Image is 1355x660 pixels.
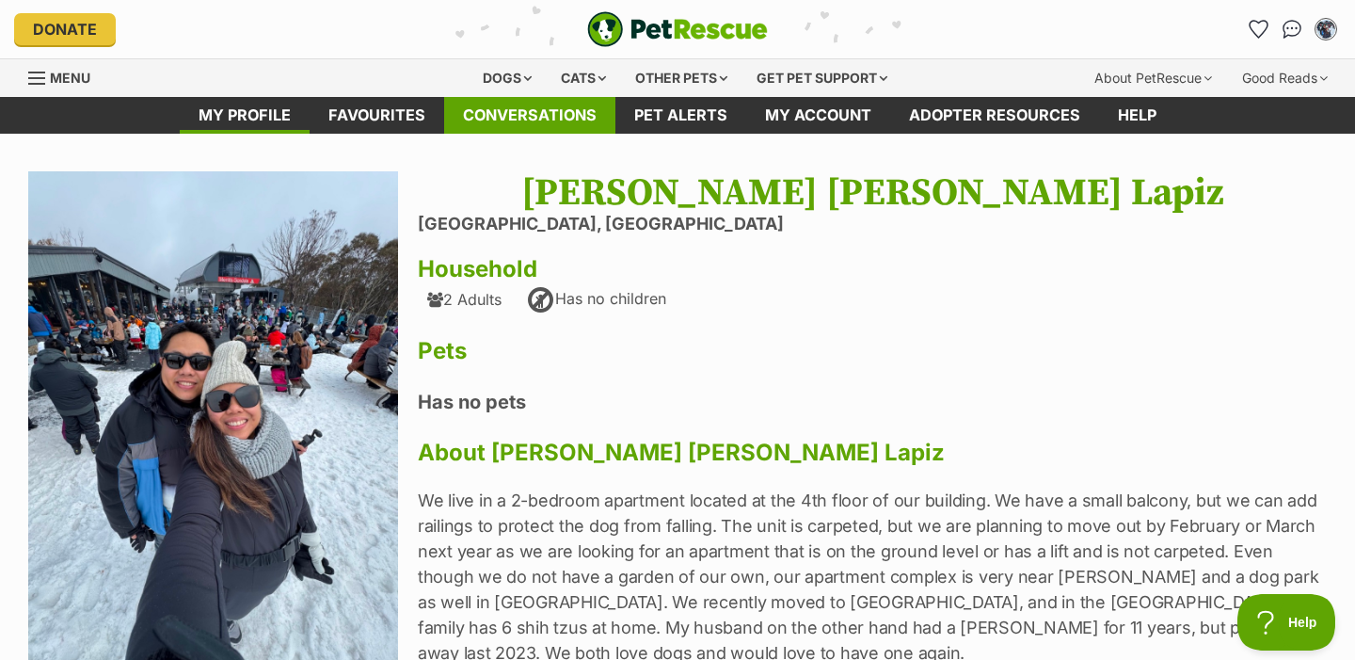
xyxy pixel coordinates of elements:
[427,291,502,308] div: 2 Adults
[180,97,310,134] a: My profile
[890,97,1099,134] a: Adopter resources
[1243,14,1273,44] a: Favourites
[470,59,545,97] div: Dogs
[746,97,890,134] a: My account
[1311,14,1341,44] button: My account
[418,171,1327,215] h1: [PERSON_NAME] [PERSON_NAME] Lapiz
[1277,14,1307,44] a: Conversations
[615,97,746,134] a: Pet alerts
[525,285,666,315] div: Has no children
[1099,97,1175,134] a: Help
[50,70,90,86] span: Menu
[1316,20,1335,39] img: Jeremy Nicole Lapiz profile pic
[1081,59,1225,97] div: About PetRescue
[418,390,1327,414] h4: Has no pets
[1243,14,1341,44] ul: Account quick links
[14,13,116,45] a: Donate
[444,97,615,134] a: conversations
[1237,594,1336,651] iframe: Help Scout Beacon - Open
[418,256,1327,282] h3: Household
[1229,59,1341,97] div: Good Reads
[1283,20,1302,39] img: chat-41dd97257d64d25036548639549fe6c8038ab92f7586957e7f3b1b290dea8141.svg
[418,338,1327,364] h3: Pets
[587,11,768,47] a: PetRescue
[587,11,768,47] img: logo-e224e6f780fb5917bec1dbf3a21bbac754714ae5b6737aabdf751b685950b380.svg
[28,59,104,93] a: Menu
[310,97,444,134] a: Favourites
[418,215,1327,234] li: [GEOGRAPHIC_DATA], [GEOGRAPHIC_DATA]
[622,59,741,97] div: Other pets
[418,440,1327,466] h3: About [PERSON_NAME] [PERSON_NAME] Lapiz
[548,59,619,97] div: Cats
[743,59,901,97] div: Get pet support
